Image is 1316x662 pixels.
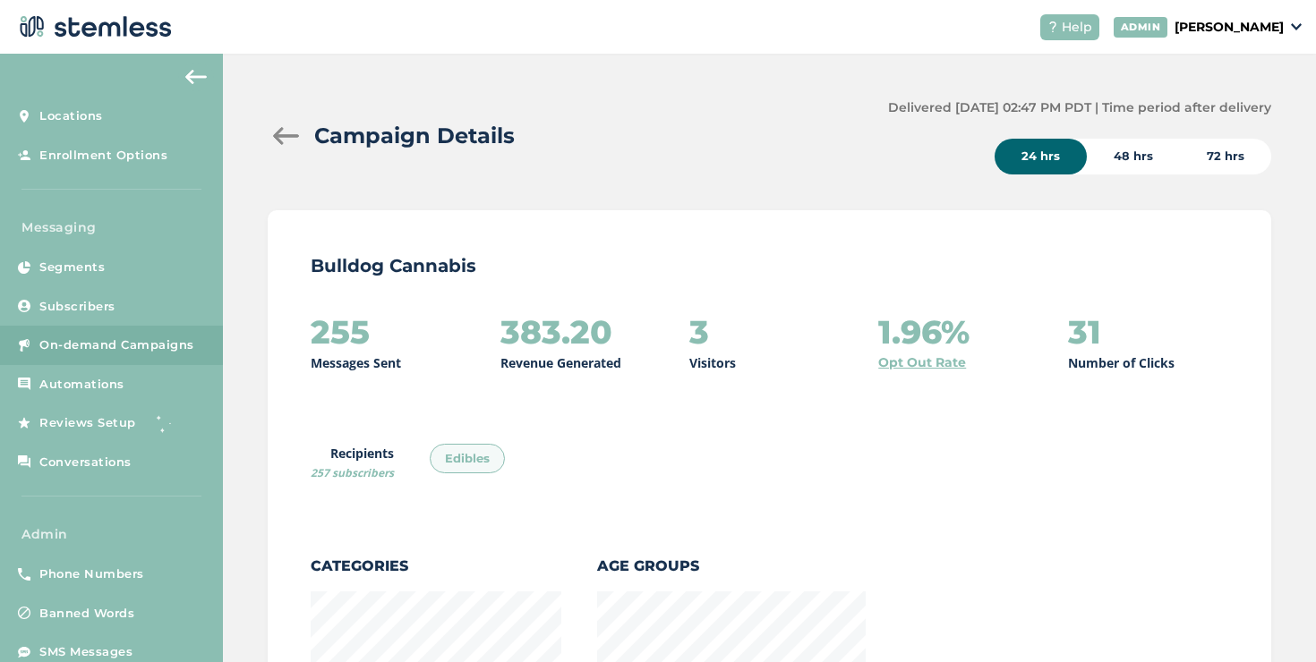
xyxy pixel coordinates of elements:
span: Conversations [39,454,132,471]
img: icon-help-white-03924b79.svg [1047,21,1058,32]
span: On-demand Campaigns [39,336,194,354]
p: Visitors [689,353,736,372]
label: Categories [311,556,561,577]
h2: 383.20 [500,314,612,350]
h2: 31 [1068,314,1101,350]
img: logo-dark-0685b13c.svg [14,9,172,45]
h2: Campaign Details [314,120,515,152]
span: SMS Messages [39,643,132,661]
span: Segments [39,259,105,276]
label: Delivered [DATE] 02:47 PM PDT | Time period after delivery [888,98,1271,117]
span: Subscribers [39,298,115,316]
span: Banned Words [39,605,134,623]
span: Help [1062,18,1092,37]
span: Locations [39,107,103,125]
h2: 255 [311,314,370,350]
img: icon_down-arrow-small-66adaf34.svg [1291,23,1302,30]
span: Automations [39,376,124,394]
img: glitter-stars-b7820f95.gif [150,405,185,441]
span: Phone Numbers [39,565,144,583]
div: 72 hrs [1180,139,1271,174]
span: 257 subscribers [311,465,394,480]
div: 24 hrs [995,139,1087,174]
span: Reviews Setup [39,414,136,432]
label: Recipients [311,444,394,481]
div: Edibles [430,444,505,474]
span: Enrollment Options [39,147,167,165]
p: Number of Clicks [1068,353,1175,372]
a: Opt Out Rate [878,353,966,372]
p: Bulldog Cannabis [311,253,1228,278]
h2: 1.96% [878,314,970,350]
label: Age Groups [597,556,866,577]
img: icon-arrow-back-accent-c549486e.svg [185,70,207,84]
h2: 3 [689,314,709,350]
div: 48 hrs [1087,139,1180,174]
div: ADMIN [1114,17,1168,38]
p: Messages Sent [311,353,401,372]
p: [PERSON_NAME] [1175,18,1284,37]
p: Revenue Generated [500,353,621,372]
iframe: Chat Widget [1226,576,1316,662]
